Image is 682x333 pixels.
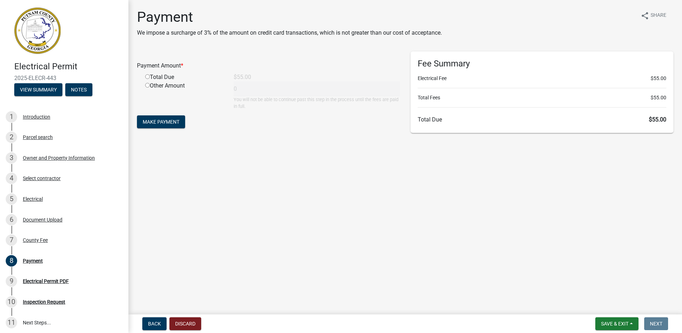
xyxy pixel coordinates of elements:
[142,317,167,330] button: Back
[6,111,17,123] div: 1
[137,29,442,37] p: We impose a surcharge of 3% of the amount on credit card transactions, which is not greater than ...
[140,81,228,110] div: Other Amount
[651,75,666,82] span: $55.00
[14,75,114,81] span: 2025-ELECR-443
[418,94,666,101] li: Total Fees
[23,238,48,243] div: County Fee
[6,234,17,246] div: 7
[651,94,666,101] span: $55.00
[23,197,43,202] div: Electrical
[635,9,672,23] button: shareShare
[148,321,161,327] span: Back
[23,135,53,140] div: Parcel search
[132,61,405,70] div: Payment Amount
[23,279,69,284] div: Electrical Permit PDF
[14,61,123,72] h4: Electrical Permit
[137,9,442,26] h1: Payment
[641,11,649,20] i: share
[6,275,17,287] div: 9
[14,8,61,54] img: Putnam County, Georgia
[65,83,92,96] button: Notes
[418,59,666,69] h6: Fee Summary
[6,131,17,143] div: 2
[6,193,17,205] div: 5
[6,255,17,267] div: 8
[6,317,17,328] div: 11
[6,152,17,164] div: 3
[23,299,65,304] div: Inspection Request
[23,217,62,222] div: Document Upload
[23,176,61,181] div: Select contractor
[418,75,666,82] li: Electrical Fee
[169,317,201,330] button: Discard
[143,119,179,125] span: Make Payment
[23,258,43,263] div: Payment
[601,321,628,327] span: Save & Exit
[14,83,62,96] button: View Summary
[14,87,62,93] wm-modal-confirm: Summary
[6,173,17,184] div: 4
[23,114,50,119] div: Introduction
[6,214,17,225] div: 6
[23,155,95,160] div: Owner and Property Information
[595,317,638,330] button: Save & Exit
[651,11,666,20] span: Share
[140,73,228,81] div: Total Due
[65,87,92,93] wm-modal-confirm: Notes
[418,116,666,123] h6: Total Due
[649,116,666,123] span: $55.00
[6,296,17,308] div: 10
[650,321,662,327] span: Next
[137,115,185,128] button: Make Payment
[644,317,668,330] button: Next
